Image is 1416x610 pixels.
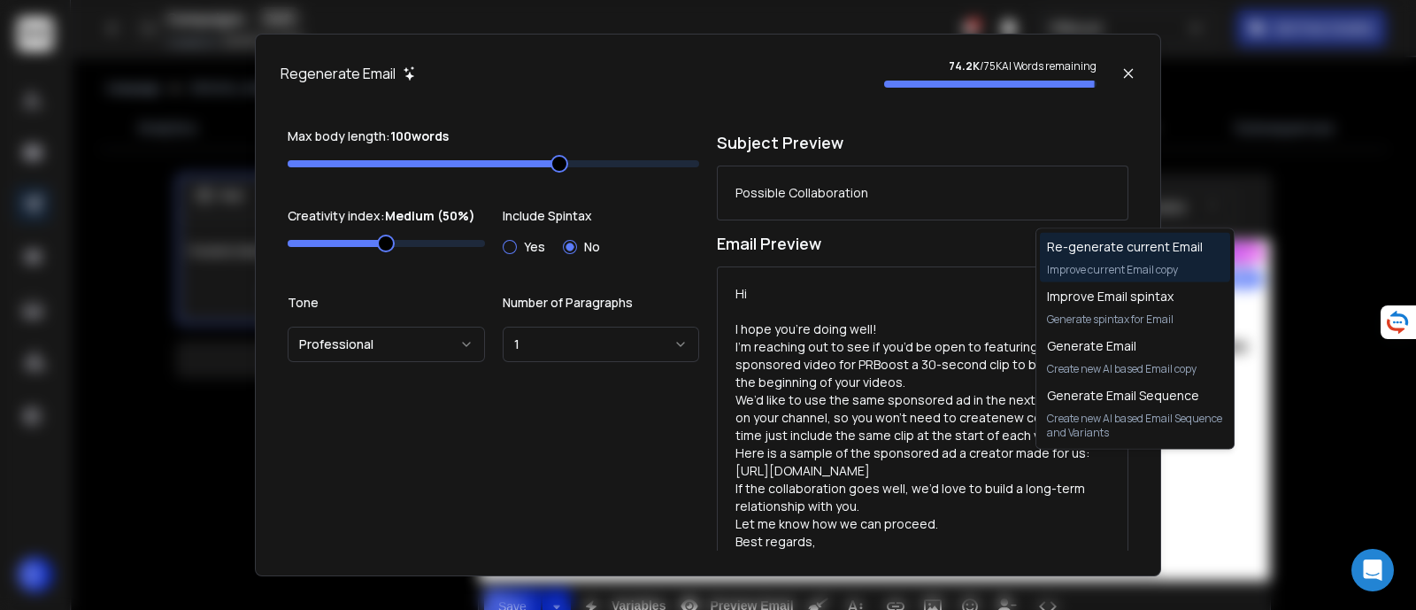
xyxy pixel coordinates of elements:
[949,58,980,73] strong: 74.2K
[281,63,396,84] h1: Regenerate Email
[884,59,1097,73] p: / 75K AI Words remaining
[524,241,545,253] label: Yes
[288,297,485,309] label: Tone
[1047,387,1223,405] h1: Generate Email Sequence
[717,130,1128,155] h1: Subject Preview
[1047,288,1174,305] h1: Improve Email spintax
[584,241,600,253] label: No
[1047,337,1197,355] h1: Generate Email
[503,297,700,309] label: Number of Paragraphs
[288,210,485,222] label: Creativity index:
[1047,313,1174,327] p: Generate spintax for Email
[735,285,1110,568] div: Hi I hope you're doing well! I’m reaching out to see if you’d be open to featuring a sponsored vi...
[1351,549,1394,591] div: Open Intercom Messenger
[717,231,1128,256] h1: Email Preview
[735,184,868,202] div: Possible Collaboration
[1047,412,1223,440] p: Create new AI based Email Sequence and Variants
[503,210,700,222] label: Include Spintax
[288,327,485,362] button: Professional
[1047,238,1203,256] h1: Re-generate current Email
[390,127,449,144] strong: 100 words
[1047,263,1203,277] p: Improve current Email copy
[1047,362,1197,376] p: Create new AI based Email copy
[385,207,475,224] strong: Medium (50%)
[503,327,700,362] button: 1
[288,130,699,143] label: Max body length:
